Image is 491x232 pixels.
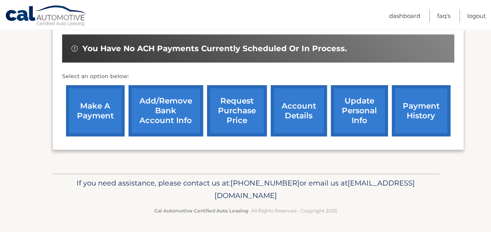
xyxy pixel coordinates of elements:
span: [PHONE_NUMBER] [230,178,300,187]
a: make a payment [66,85,125,136]
p: If you need assistance, please contact us at: or email us at [57,177,434,202]
strong: Cal Automotive Certified Auto Leasing [154,208,248,214]
img: alert-white.svg [71,45,78,52]
a: FAQ's [437,9,450,22]
a: Dashboard [389,9,420,22]
a: Add/Remove bank account info [129,85,203,136]
a: Cal Automotive [5,5,87,28]
p: Select an option below: [62,72,454,81]
a: Logout [467,9,486,22]
a: payment history [392,85,450,136]
a: request purchase price [207,85,267,136]
span: [EMAIL_ADDRESS][DOMAIN_NAME] [214,178,415,200]
span: You have no ACH payments currently scheduled or in process. [82,44,347,54]
a: account details [271,85,327,136]
p: - All Rights Reserved - Copyright 2025 [57,207,434,215]
a: update personal info [331,85,388,136]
